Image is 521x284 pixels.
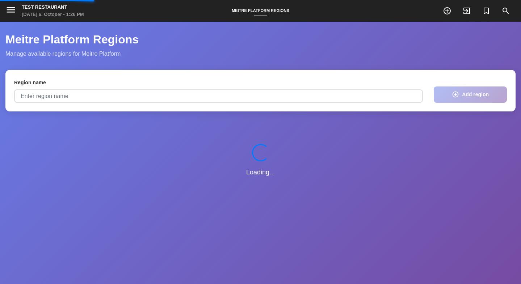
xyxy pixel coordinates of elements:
button: add_circle_outlineAdd region [434,86,507,103]
i: search [501,7,510,15]
div: Test Restaurant [22,4,84,11]
p: Manage available regions for Meitre Platform [5,49,516,59]
i: turned_in_not [482,7,491,15]
h2: Meitre Platform Regions [5,33,516,46]
i: menu [5,4,16,15]
div: [DATE] 6. October - 1:26 PM [22,11,84,18]
label: Region name [14,79,46,87]
i: add_circle_outline [452,91,459,98]
button: menu [5,4,16,17]
input: Enter region name [14,89,423,103]
i: exit_to_app [462,7,471,15]
i: add_circle_outline [443,7,451,15]
span: Add region [462,91,489,98]
p: Loading... [246,167,275,178]
span: Meitre Platform Regions [228,8,293,13]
